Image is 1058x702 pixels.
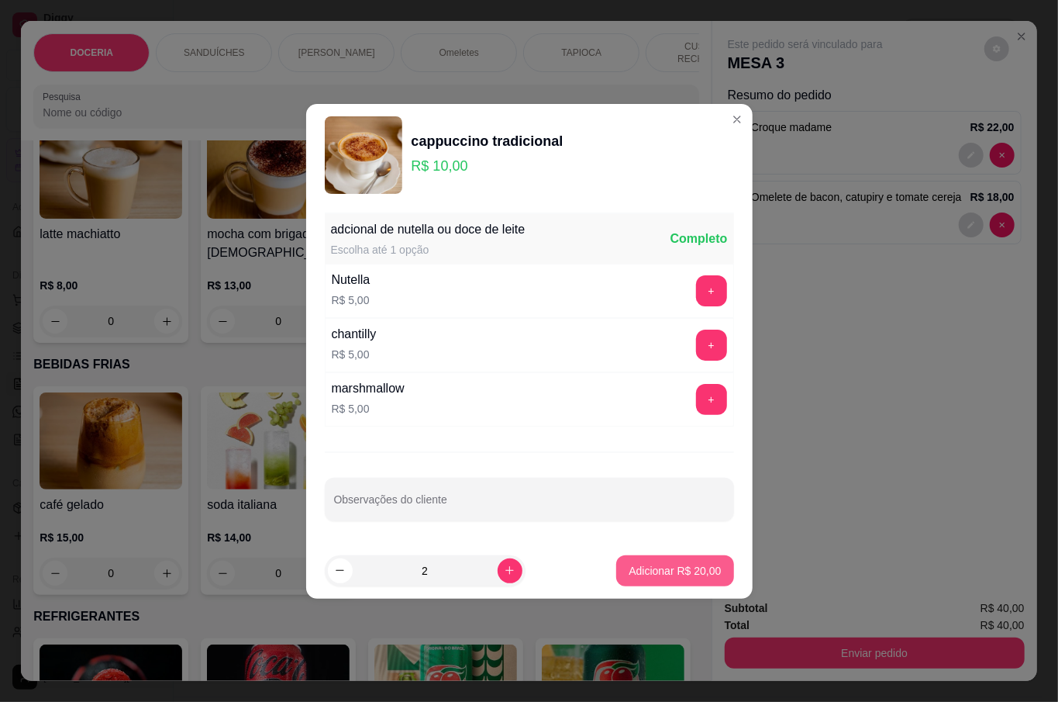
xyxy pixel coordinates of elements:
[629,563,721,579] p: Adicionar R$ 20,00
[325,116,402,194] img: product-image
[332,271,370,289] div: Nutella
[332,379,405,398] div: marshmallow
[616,555,733,586] button: Adicionar R$ 20,00
[328,558,353,583] button: decrease-product-quantity
[696,384,727,415] button: add
[412,130,563,152] div: cappuccino tradicional
[332,325,377,344] div: chantilly
[332,401,405,417] p: R$ 5,00
[725,107,750,132] button: Close
[331,220,526,239] div: adcional de nutella ou doce de leite
[696,275,727,306] button: add
[331,242,526,258] div: Escolha até 1 opção
[332,292,370,308] p: R$ 5,00
[334,498,725,514] input: Observações do cliente
[412,155,563,177] p: R$ 10,00
[696,330,727,361] button: add
[332,347,377,362] p: R$ 5,00
[498,558,522,583] button: increase-product-quantity
[670,230,728,248] div: Completo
